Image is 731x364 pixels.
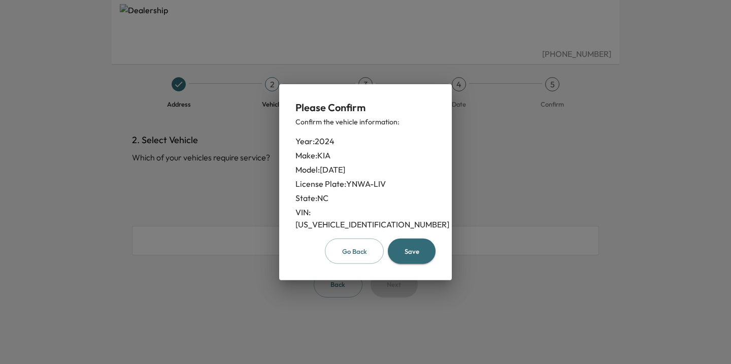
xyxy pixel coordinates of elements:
[295,149,436,161] div: Make: KIA
[295,191,436,204] div: State: NC
[295,100,436,114] div: Please Confirm
[295,177,436,189] div: License Plate: YNWA-LIV
[388,238,436,264] button: Save
[295,163,436,175] div: Model: [DATE]
[295,135,436,147] div: Year: 2024
[295,206,436,230] div: VIN: [US_VEHICLE_IDENTIFICATION_NUMBER]
[295,116,436,126] div: Confirm the vehicle information:
[325,238,384,264] button: Go Back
